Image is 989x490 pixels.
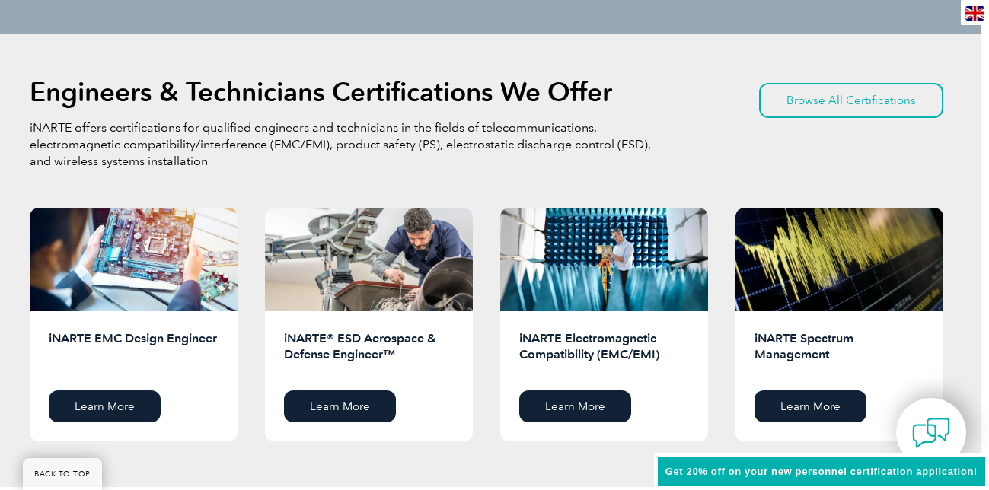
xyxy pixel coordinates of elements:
p: iNARTE offers certifications for qualified engineers and technicians in the fields of telecommuni... [30,119,654,170]
img: en [965,6,984,21]
a: Learn More [755,390,866,422]
a: Learn More [519,390,631,422]
h2: iNARTE Spectrum Management [755,330,924,379]
a: Learn More [49,390,161,422]
span: Get 20% off on your new personnel certification application! [665,466,978,477]
a: BACK TO TOP [23,458,102,490]
h2: iNARTE Electromagnetic Compatibility (EMC/EMI) [519,330,689,379]
a: Learn More [284,390,396,422]
h2: iNARTE® ESD Aerospace & Defense Engineer™ [284,330,454,379]
h2: Engineers & Technicians Certifications We Offer [30,80,612,104]
h2: iNARTE EMC Design Engineer [49,330,219,379]
img: contact-chat.png [912,414,950,452]
a: Browse All Certifications [759,83,943,118]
